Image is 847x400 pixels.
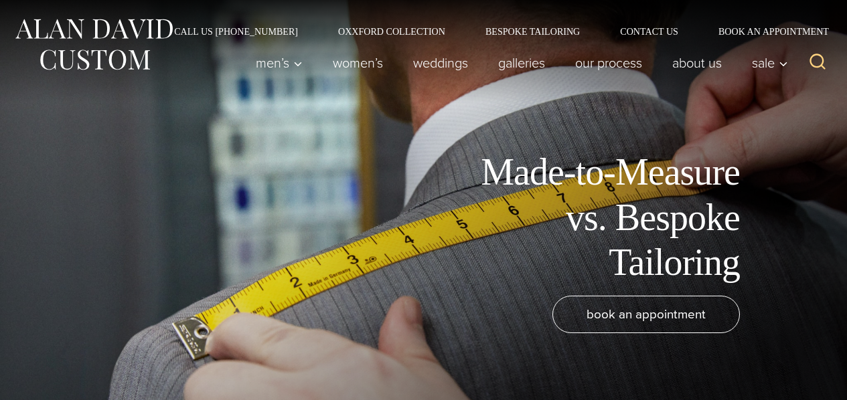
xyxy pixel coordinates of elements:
span: Men’s [256,56,303,70]
span: book an appointment [587,304,706,324]
img: Alan David Custom [13,15,174,74]
a: Galleries [483,49,560,76]
a: Oxxford Collection [318,27,465,36]
nav: Secondary Navigation [154,27,834,36]
a: Our Process [560,49,658,76]
h1: Made-to-Measure vs. Bespoke Tailoring [439,150,740,285]
a: weddings [398,49,483,76]
a: About Us [658,49,737,76]
a: Book an Appointment [698,27,834,36]
span: Sale [752,56,788,70]
a: Bespoke Tailoring [465,27,600,36]
nav: Primary Navigation [241,49,795,76]
a: Contact Us [600,27,698,36]
button: View Search Form [801,47,834,79]
a: Women’s [318,49,398,76]
a: Call Us [PHONE_NUMBER] [154,27,318,36]
a: book an appointment [552,296,740,333]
